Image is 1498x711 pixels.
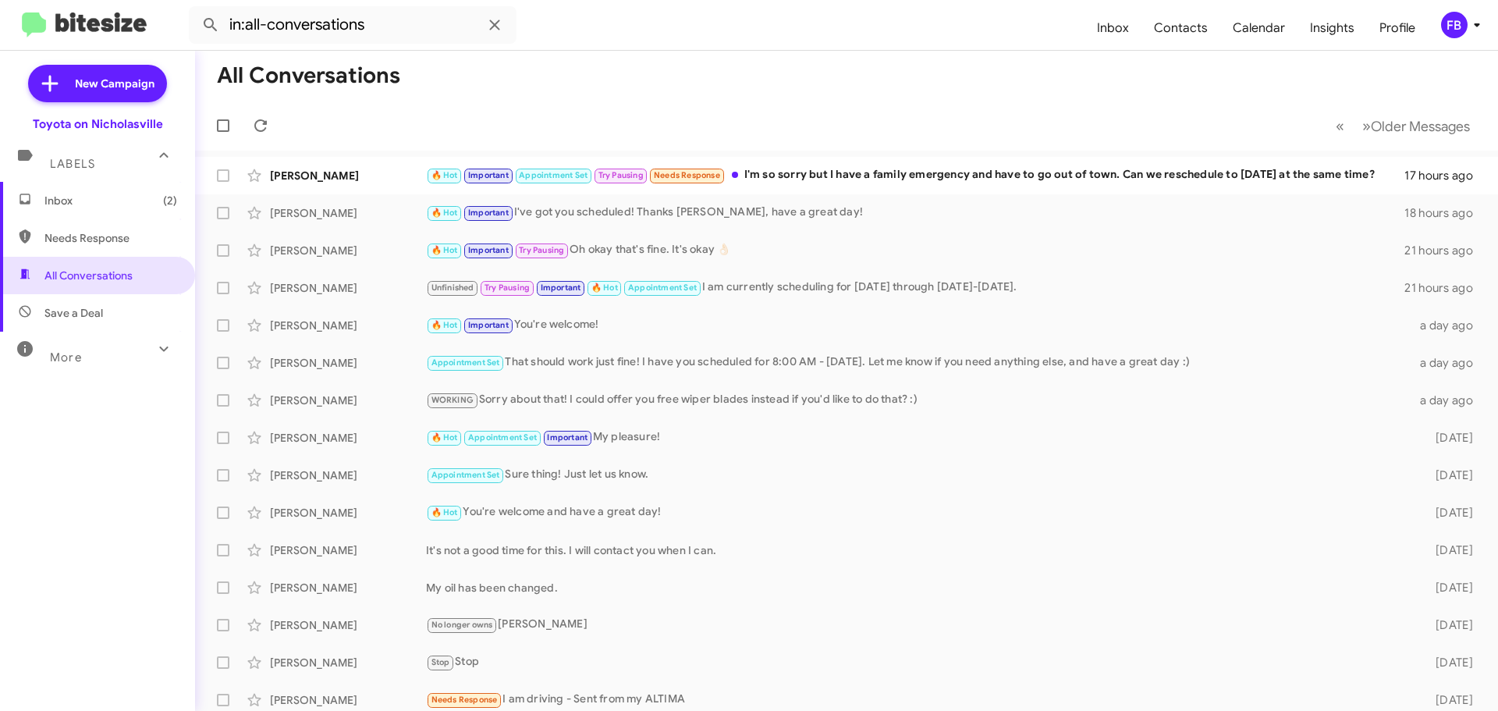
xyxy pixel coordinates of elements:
span: Appointment Set [628,283,697,293]
span: Labels [50,157,95,171]
div: [PERSON_NAME] [270,430,426,446]
div: a day ago [1411,355,1486,371]
div: I'm so sorry but I have a family emergency and have to go out of town. Can we reschedule to [DATE... [426,166,1404,184]
div: 17 hours ago [1404,168,1486,183]
div: [PERSON_NAME] [270,655,426,670]
div: My oil has been changed. [426,580,1411,595]
div: Toyota on Nicholasville [33,116,163,132]
span: More [50,350,82,364]
span: Needs Response [44,230,177,246]
div: Sure thing! Just let us know. [426,466,1411,484]
div: [DATE] [1411,655,1486,670]
div: 18 hours ago [1404,205,1486,221]
div: I've got you scheduled! Thanks [PERSON_NAME], have a great day! [426,204,1404,222]
span: 🔥 Hot [431,170,458,180]
span: Needs Response [654,170,720,180]
button: FB [1428,12,1481,38]
span: Appointment Set [431,357,500,368]
button: Previous [1326,110,1354,142]
div: [DATE] [1411,467,1486,483]
span: Important [468,208,509,218]
div: [DATE] [1411,580,1486,595]
div: [PERSON_NAME] [270,168,426,183]
span: 🔥 Hot [431,245,458,255]
div: 21 hours ago [1404,280,1486,296]
div: [PERSON_NAME] [270,580,426,595]
div: [PERSON_NAME] [270,280,426,296]
div: [PERSON_NAME] [270,393,426,408]
span: 🔥 Hot [431,208,458,218]
div: a day ago [1411,318,1486,333]
div: 21 hours ago [1404,243,1486,258]
div: I am driving - Sent from my ALTIMA [426,691,1411,709]
div: [PERSON_NAME] [270,467,426,483]
div: Stop [426,653,1411,671]
div: That should work just fine! I have you scheduled for 8:00 AM - [DATE]. Let me know if you need an... [426,354,1411,371]
div: My pleasure! [426,428,1411,446]
span: Older Messages [1371,118,1470,135]
div: You're welcome and have a great day! [426,503,1411,521]
div: I am currently scheduling for [DATE] through [DATE]-[DATE]. [426,279,1404,297]
span: 🔥 Hot [591,283,618,293]
span: New Campaign [75,76,154,91]
span: Needs Response [431,695,498,705]
a: Contacts [1141,5,1220,51]
span: Appointment Set [468,432,537,443]
span: Try Pausing [485,283,530,293]
a: Inbox [1084,5,1141,51]
span: Inbox [44,193,177,208]
h1: All Conversations [217,63,400,88]
span: Important [547,432,587,443]
div: [PERSON_NAME] [270,205,426,221]
span: 🔥 Hot [431,507,458,517]
div: [DATE] [1411,617,1486,633]
div: [PERSON_NAME] [270,617,426,633]
div: [PERSON_NAME] [270,355,426,371]
button: Next [1353,110,1479,142]
input: Search [189,6,516,44]
div: It's not a good time for this. I will contact you when I can. [426,542,1411,558]
div: FB [1441,12,1468,38]
span: Important [468,245,509,255]
span: Try Pausing [598,170,644,180]
div: Sorry about that! I could offer you free wiper blades instead if you'd like to do that? :) [426,391,1411,409]
div: [DATE] [1411,505,1486,521]
span: Appointment Set [519,170,587,180]
div: a day ago [1411,393,1486,408]
div: You're welcome! [426,316,1411,334]
span: (2) [163,193,177,208]
a: Calendar [1220,5,1297,51]
span: 🔥 Hot [431,432,458,443]
span: 🔥 Hot [431,320,458,330]
div: [PERSON_NAME] [270,692,426,708]
a: Insights [1297,5,1367,51]
a: Profile [1367,5,1428,51]
span: No longer owns [431,620,493,630]
span: Appointment Set [431,470,500,480]
span: Important [541,283,581,293]
a: New Campaign [28,65,167,102]
div: [PERSON_NAME] [270,505,426,521]
span: WORKING [431,395,474,405]
div: [DATE] [1411,692,1486,708]
span: Unfinished [431,283,474,293]
span: Save a Deal [44,305,103,321]
div: [DATE] [1411,430,1486,446]
div: [DATE] [1411,542,1486,558]
nav: Page navigation example [1327,110,1479,142]
span: « [1336,116,1344,136]
div: [PERSON_NAME] [270,542,426,558]
span: Stop [431,657,450,667]
div: [PERSON_NAME] [270,243,426,258]
span: Important [468,170,509,180]
span: Important [468,320,509,330]
span: » [1362,116,1371,136]
span: All Conversations [44,268,133,283]
div: Oh okay that's fine. It's okay 👌🏻 [426,241,1404,259]
div: [PERSON_NAME] [270,318,426,333]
